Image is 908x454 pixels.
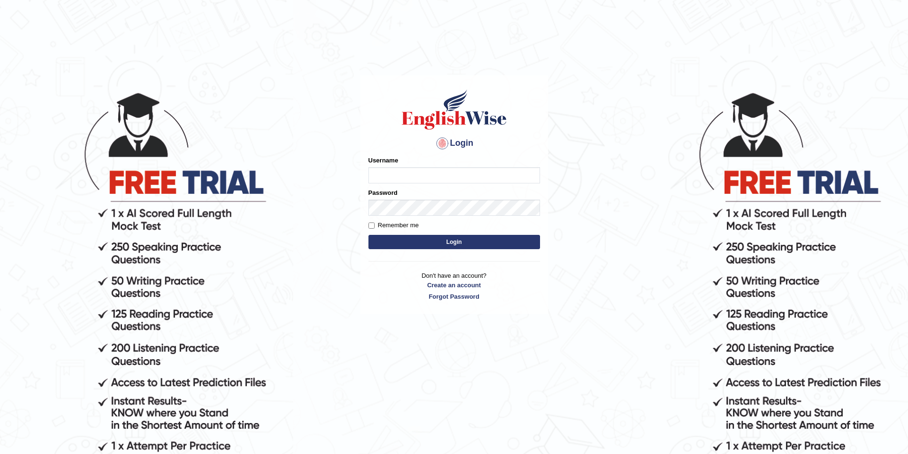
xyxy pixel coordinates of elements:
[368,156,398,165] label: Username
[368,222,375,229] input: Remember me
[368,292,540,301] a: Forgot Password
[368,281,540,290] a: Create an account
[368,221,419,230] label: Remember me
[368,136,540,151] h4: Login
[368,235,540,249] button: Login
[400,88,509,131] img: Logo of English Wise sign in for intelligent practice with AI
[368,188,398,197] label: Password
[368,271,540,301] p: Don't have an account?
